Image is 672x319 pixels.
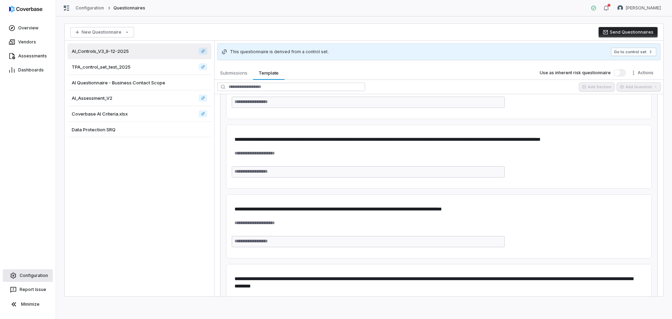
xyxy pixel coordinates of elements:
a: Coverbase AI Criteria.xlsx [199,110,207,117]
span: AI Questionnaire - Business Contact Scope [72,79,165,86]
span: AI_Assessment_V2 [72,95,112,101]
a: Vendors [1,36,54,48]
span: Data Protection SRQ [72,126,115,133]
span: Submissions [217,68,250,77]
a: TPA_control_set_test_2025 [68,59,211,75]
span: Report Issue [20,287,46,292]
img: logo-D7KZi-bG.svg [9,6,42,13]
span: Dashboards [18,67,44,73]
a: Configuration [76,5,104,11]
img: Melanie Lorent avatar [617,5,623,11]
a: Dashboards [1,64,54,76]
span: Vendors [18,39,36,45]
a: AI Questionnaire - Business Contact Scope [68,75,211,90]
span: AI_Controls_V3_9-12-2025 [72,48,129,54]
button: Melanie Lorent avatar[PERSON_NAME] [613,3,665,13]
span: Configuration [20,273,48,278]
span: This questionnaire is derived from a control set. [230,49,329,55]
a: AI_Controls_V3_9-12-2025 [199,48,207,55]
button: Go to control set [611,48,656,56]
a: Coverbase AI Criteria.xlsx [68,106,211,122]
button: New Questionnaire [70,27,134,37]
span: Minimize [21,301,40,307]
a: AI_Controls_V3_9-12-2025 [68,43,211,59]
a: TPA_control_set_test_2025 [199,63,207,70]
a: AI_Assessment_V2 [68,90,211,106]
span: [PERSON_NAME] [626,5,661,11]
a: Overview [1,22,54,34]
a: AI_Assessment_V2 [199,95,207,102]
span: Coverbase AI Criteria.xlsx [72,111,128,117]
button: Report Issue [3,283,53,296]
button: More actions [629,68,658,78]
button: Send Questionnaires [598,27,658,37]
span: Assessments [18,53,47,59]
a: Data Protection SRQ [68,122,211,137]
span: Template [256,68,281,77]
button: Minimize [3,297,53,311]
a: Configuration [3,269,53,282]
span: TPA_control_set_test_2025 [72,64,131,70]
label: Use as inherent risk questionnaire [540,70,611,76]
span: Overview [18,25,38,31]
span: Questionnaires [113,5,146,11]
a: Assessments [1,50,54,62]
